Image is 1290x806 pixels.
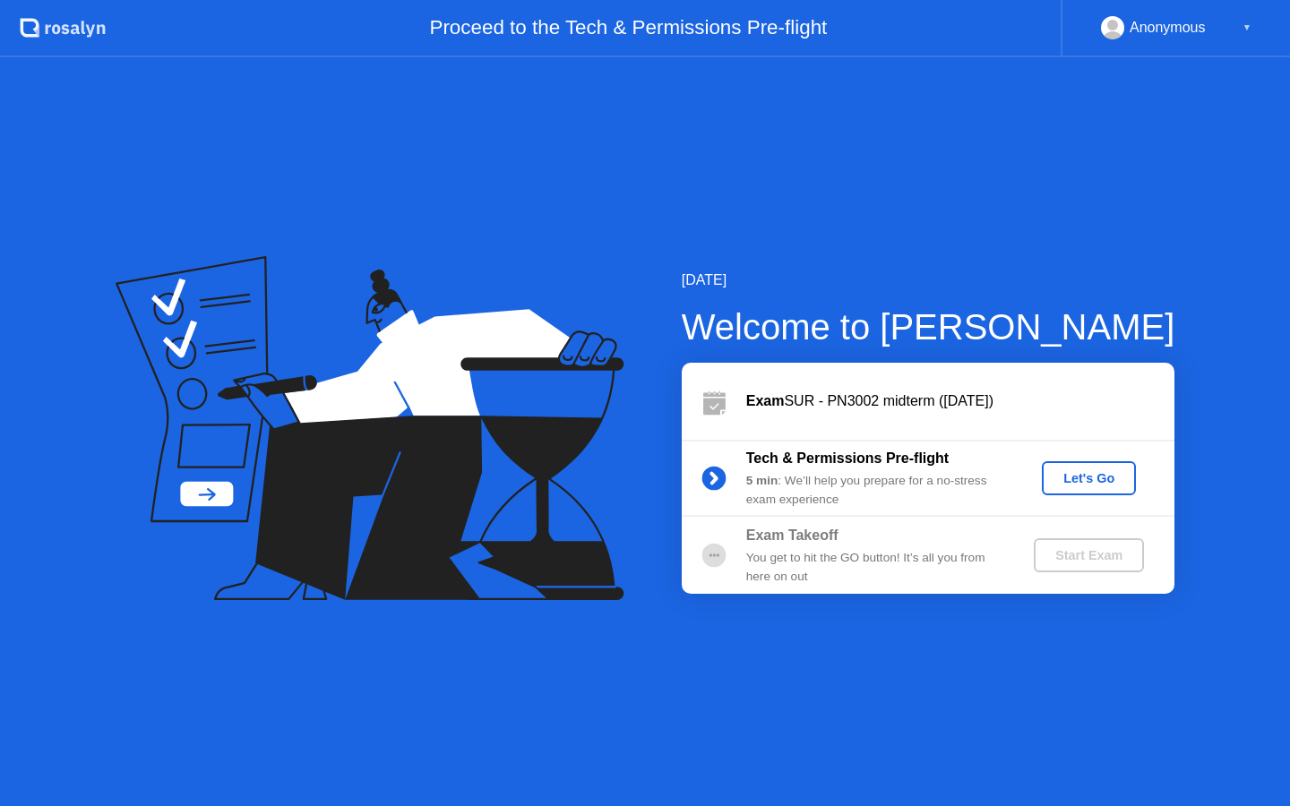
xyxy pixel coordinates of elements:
div: You get to hit the GO button! It’s all you from here on out [746,549,1004,586]
div: SUR - PN3002 midterm ([DATE]) [746,390,1174,412]
div: : We’ll help you prepare for a no-stress exam experience [746,472,1004,509]
div: Welcome to [PERSON_NAME] [682,300,1175,354]
div: Start Exam [1041,548,1137,562]
div: [DATE] [682,270,1175,291]
b: Exam [746,393,785,408]
button: Let's Go [1042,461,1136,495]
b: Tech & Permissions Pre-flight [746,450,949,466]
div: Anonymous [1130,16,1206,39]
button: Start Exam [1034,538,1144,572]
div: Let's Go [1049,471,1129,485]
b: Exam Takeoff [746,527,838,543]
div: ▼ [1243,16,1251,39]
b: 5 min [746,474,778,487]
